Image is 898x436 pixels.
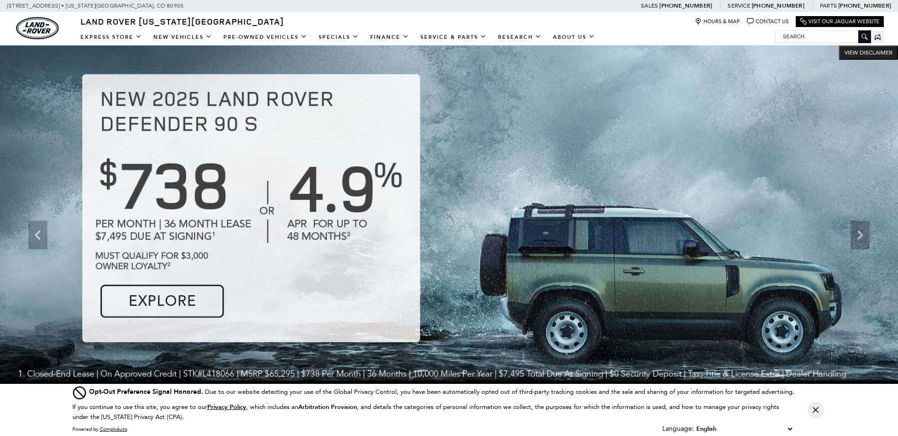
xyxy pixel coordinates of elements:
strong: Arbitration Provision [298,403,357,411]
a: Hours & Map [695,18,740,25]
a: EXPRESS STORE [75,29,148,45]
a: New Vehicles [148,29,218,45]
div: Previous [28,221,47,249]
a: ComplyAuto [100,426,127,432]
a: Specials [313,29,365,45]
a: [PHONE_NUMBER] [838,2,891,9]
span: VIEW DISCLAIMER [845,49,892,56]
div: Next [851,221,870,249]
a: [PHONE_NUMBER] [752,2,804,9]
img: Land Rover [16,17,59,39]
select: Language Select [694,424,794,434]
span: Sales [641,2,658,9]
input: Search [776,31,871,42]
div: Language: [662,426,694,432]
a: land-rover [16,17,59,39]
a: Visit Our Jaguar Website [800,18,880,25]
span: Land Rover [US_STATE][GEOGRAPHIC_DATA] [80,16,284,27]
span: Service [728,2,750,9]
a: Land Rover [US_STATE][GEOGRAPHIC_DATA] [75,16,290,27]
a: Service & Parts [415,29,492,45]
a: Pre-Owned Vehicles [218,29,313,45]
a: Research [492,29,547,45]
span: Opt-Out Preference Signal Honored . [89,387,205,396]
button: Close Button [808,402,824,418]
div: Due to our website detecting your use of the Global Privacy Control, you have been automatically ... [89,387,794,397]
u: Privacy Policy [207,403,246,411]
nav: Main Navigation [75,29,601,45]
div: Powered by [72,427,127,432]
a: About Us [547,29,601,45]
a: Contact Us [747,18,789,25]
a: [PHONE_NUMBER] [659,2,712,9]
button: VIEW DISCLAIMER [839,45,898,60]
a: [STREET_ADDRESS] • [US_STATE][GEOGRAPHIC_DATA], CO 80905 [7,2,184,9]
a: Privacy Policy [207,403,246,410]
span: Parts [820,2,837,9]
a: Finance [365,29,415,45]
p: If you continue to use this site, you agree to our , which includes an , and details the categori... [72,403,779,420]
